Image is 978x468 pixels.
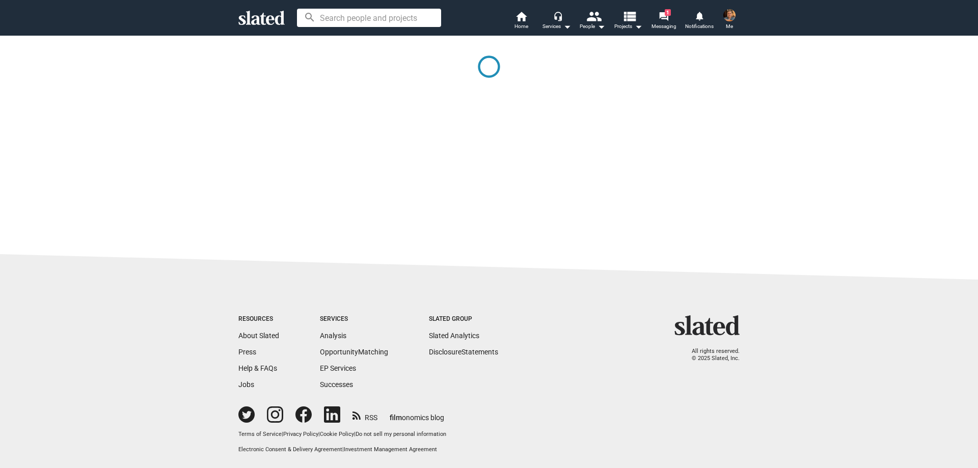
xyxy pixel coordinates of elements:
button: Services [539,10,575,33]
img: Jay Burnley [723,9,736,21]
mat-icon: arrow_drop_down [595,20,607,33]
a: Terms of Service [238,431,282,437]
span: Me [726,20,733,33]
button: People [575,10,610,33]
a: Help & FAQs [238,364,277,372]
a: About Slated [238,332,279,340]
mat-icon: view_list [622,9,637,23]
p: All rights reserved. © 2025 Slated, Inc. [681,348,740,363]
mat-icon: arrow_drop_down [632,20,644,33]
a: Jobs [238,380,254,389]
span: Projects [614,20,642,33]
span: Notifications [685,20,714,33]
button: Projects [610,10,646,33]
div: Slated Group [429,315,498,323]
span: | [342,446,344,453]
span: Home [514,20,528,33]
mat-icon: notifications [694,11,704,20]
div: Services [542,20,571,33]
mat-icon: arrow_drop_down [561,20,573,33]
div: Resources [238,315,279,323]
div: People [580,20,605,33]
span: | [318,431,320,437]
a: Electronic Consent & Delivery Agreement [238,446,342,453]
a: OpportunityMatching [320,348,388,356]
a: Notifications [682,10,717,33]
a: Privacy Policy [283,431,318,437]
a: Successes [320,380,353,389]
a: Press [238,348,256,356]
mat-icon: headset_mic [553,11,562,20]
div: Services [320,315,388,323]
span: | [282,431,283,437]
mat-icon: forum [659,11,668,21]
a: Cookie Policy [320,431,354,437]
a: DisclosureStatements [429,348,498,356]
a: 1Messaging [646,10,682,33]
span: 1 [665,9,671,16]
button: Jay BurnleyMe [717,7,742,34]
a: RSS [352,407,377,423]
a: Home [503,10,539,33]
a: Slated Analytics [429,332,479,340]
a: Analysis [320,332,346,340]
span: | [354,431,356,437]
button: Do not sell my personal information [356,431,446,438]
a: filmonomics blog [390,405,444,423]
span: film [390,414,402,422]
a: EP Services [320,364,356,372]
input: Search people and projects [297,9,441,27]
span: Messaging [651,20,676,33]
mat-icon: people [586,9,601,23]
a: Investment Management Agreement [344,446,437,453]
mat-icon: home [515,10,527,22]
